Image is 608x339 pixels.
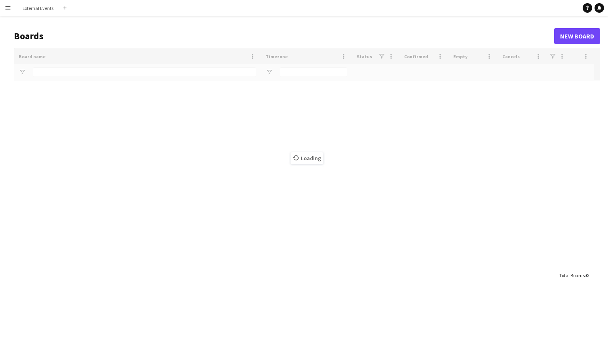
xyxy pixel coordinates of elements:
[554,28,600,44] a: New Board
[559,272,585,278] span: Total Boards
[14,30,554,42] h1: Boards
[586,272,588,278] span: 0
[559,268,588,283] div: :
[291,152,323,164] span: Loading
[16,0,60,16] button: External Events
